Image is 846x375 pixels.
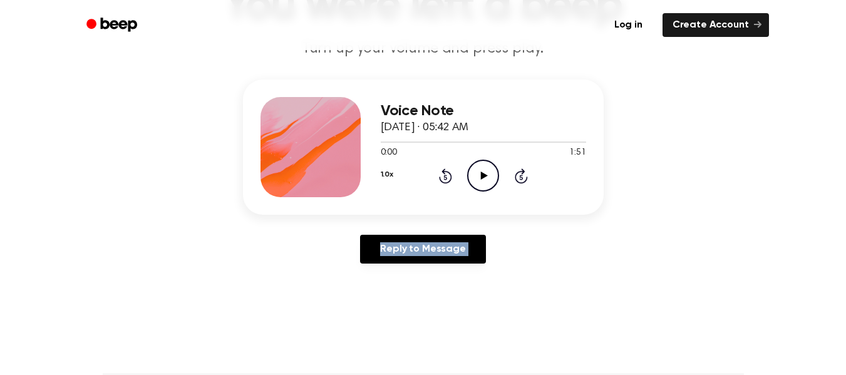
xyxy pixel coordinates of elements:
a: Log in [602,11,655,39]
a: Beep [78,13,148,38]
span: [DATE] · 05:42 AM [381,122,468,133]
a: Create Account [663,13,769,37]
h3: Voice Note [381,103,586,120]
span: 1:51 [569,146,585,160]
span: 0:00 [381,146,397,160]
a: Reply to Message [360,235,485,264]
button: 1.0x [381,164,393,185]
